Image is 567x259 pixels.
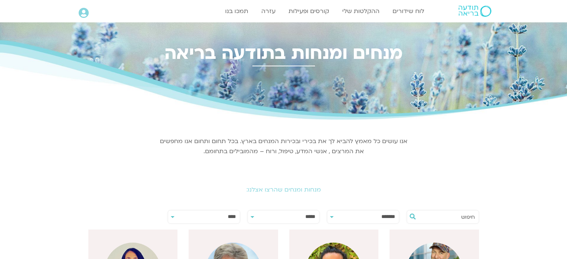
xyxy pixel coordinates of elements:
input: חיפוש [418,211,475,223]
a: עזרה [258,4,279,18]
h2: מנחות ומנחים שהרצו אצלנו: [75,186,492,193]
h2: מנחים ומנחות בתודעה בריאה [75,43,492,63]
a: ההקלטות שלי [338,4,383,18]
a: לוח שידורים [389,4,428,18]
p: אנו עושים כל מאמץ להביא לך את בכירי ובכירות המנחים בארץ. בכל תחום ותחום אנו מחפשים את המרצים , אנ... [159,136,409,157]
a: תמכו בנו [221,4,252,18]
img: תודעה בריאה [459,6,491,17]
a: קורסים ופעילות [285,4,333,18]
